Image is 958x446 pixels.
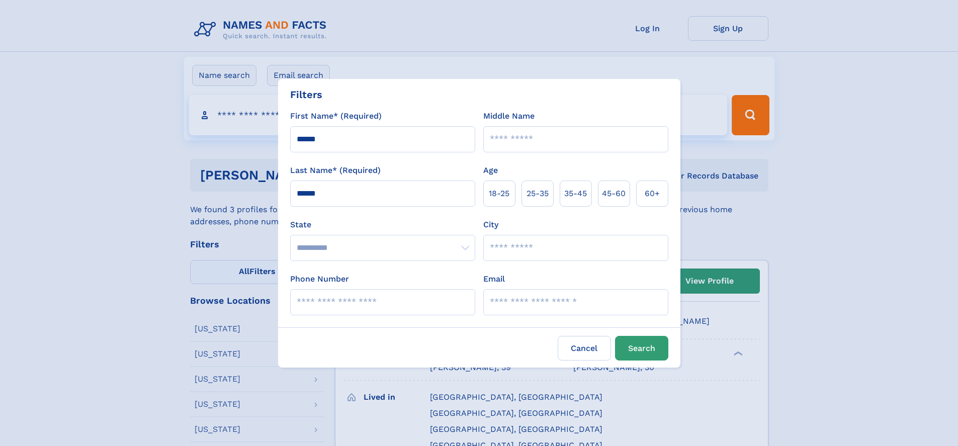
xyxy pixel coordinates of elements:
span: 60+ [645,188,660,200]
label: Cancel [558,336,611,361]
label: State [290,219,475,231]
label: Last Name* (Required) [290,164,381,176]
label: Age [483,164,498,176]
label: Email [483,273,505,285]
span: 18‑25 [489,188,509,200]
span: 45‑60 [602,188,626,200]
span: 35‑45 [564,188,587,200]
label: City [483,219,498,231]
span: 25‑35 [527,188,549,200]
label: First Name* (Required) [290,110,382,122]
button: Search [615,336,668,361]
label: Phone Number [290,273,349,285]
label: Middle Name [483,110,535,122]
div: Filters [290,87,322,102]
